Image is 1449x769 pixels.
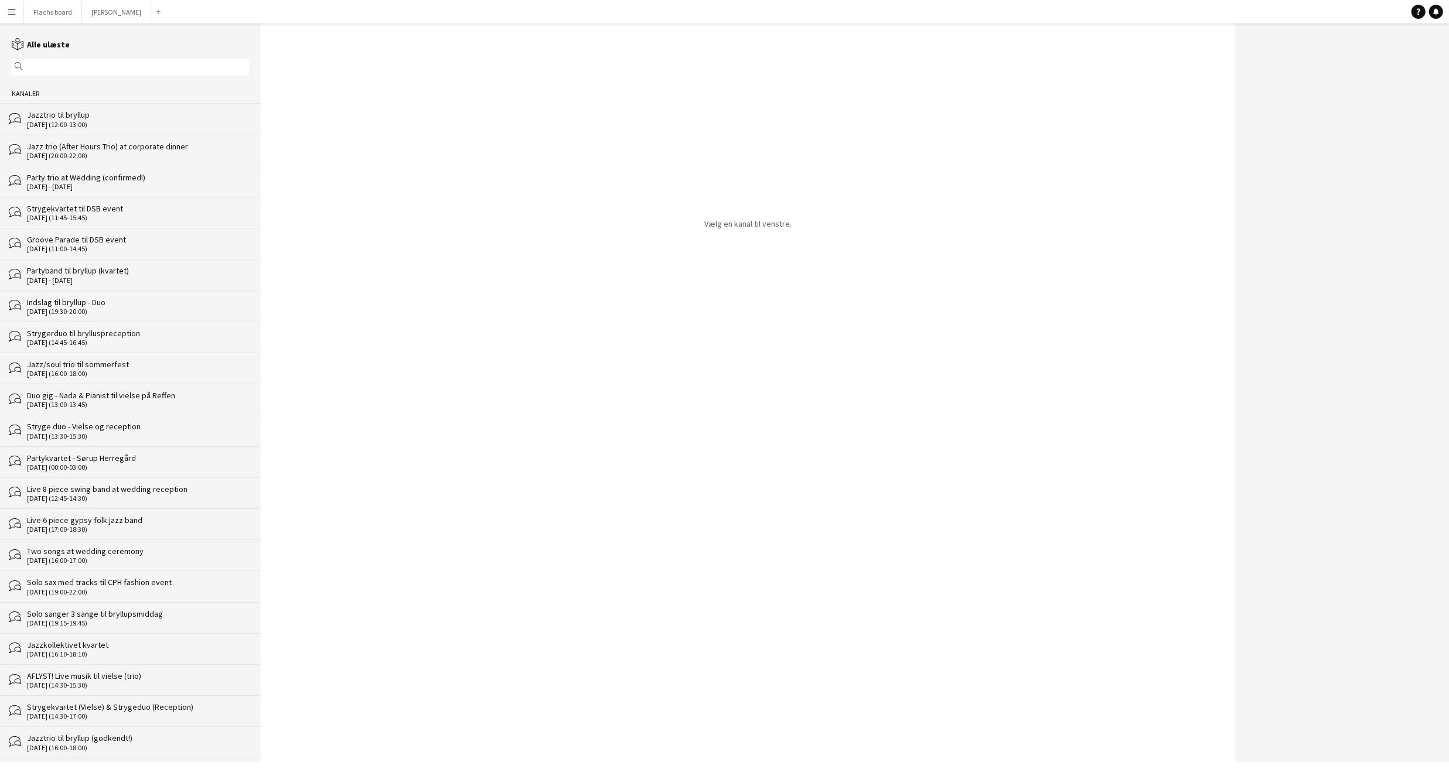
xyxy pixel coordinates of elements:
[27,245,249,253] div: [DATE] (11:00-14:45)
[27,307,249,316] div: [DATE] (19:30-20:00)
[27,110,249,120] div: Jazztrio til bryllup
[82,1,151,23] button: [PERSON_NAME]
[27,183,249,191] div: [DATE] - [DATE]
[27,421,249,432] div: Stryge duo - Vielse og reception
[27,203,249,214] div: Strygekvartet til DSB event
[27,650,249,658] div: [DATE] (16:10-18:10)
[27,702,249,712] div: Strygekvartet (Vielse) & Strygeduo (Reception)
[27,390,249,401] div: Duo gig - Nada & Pianist til vielse på Reffen
[27,453,249,463] div: Partykvartet - Sørup Herregård
[12,39,70,50] a: Alle ulæste
[27,681,249,689] div: [DATE] (14:30-15:30)
[27,121,249,129] div: [DATE] (12:00-13:00)
[27,401,249,409] div: [DATE] (13:00-13:45)
[27,588,249,596] div: [DATE] (19:00-22:00)
[27,141,249,152] div: Jazz trio (After Hours Trio) at corporate dinner
[27,359,249,370] div: Jazz/soul trio til sommerfest
[27,276,249,285] div: [DATE] - [DATE]
[27,432,249,440] div: [DATE] (13:30-15:30)
[27,152,249,160] div: [DATE] (20:00-22:00)
[27,577,249,587] div: Solo sax med tracks til CPH fashion event
[27,609,249,619] div: Solo sanger 3 sange til bryllupsmiddag
[27,525,249,534] div: [DATE] (17:00-18:30)
[27,494,249,503] div: [DATE] (12:45-14:30)
[27,546,249,556] div: Two songs at wedding ceremony
[24,1,82,23] button: Flachs board
[27,297,249,307] div: Indslag til bryllup - Duo
[27,234,249,245] div: Groove Parade til DSB event
[704,218,792,229] p: Vælg en kanal til venstre.
[27,265,249,276] div: Partyband til bryllup (kvartet)
[27,671,249,681] div: AFLYST! Live musik til vielse (trio)
[27,370,249,378] div: [DATE] (16:00-18:00)
[27,515,249,525] div: Live 6 piece gypsy folk jazz band
[27,328,249,339] div: Strygerduo til brylluspreception
[27,556,249,565] div: [DATE] (16:00-17:00)
[27,744,249,752] div: [DATE] (16:00-18:00)
[27,214,249,222] div: [DATE] (11:45-15:45)
[27,712,249,720] div: [DATE] (14:30-17:00)
[27,339,249,347] div: [DATE] (14:45-16:45)
[27,733,249,743] div: Jazztrio til bryllup (godkendt!)
[27,463,249,471] div: [DATE] (00:00-03:00)
[27,640,249,650] div: Jazzkollektivet kvartet
[27,172,249,183] div: Party trio at Wedding (confirmed!)
[27,484,249,494] div: Live 8 piece swing band at wedding reception
[27,619,249,627] div: [DATE] (19:15-19:45)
